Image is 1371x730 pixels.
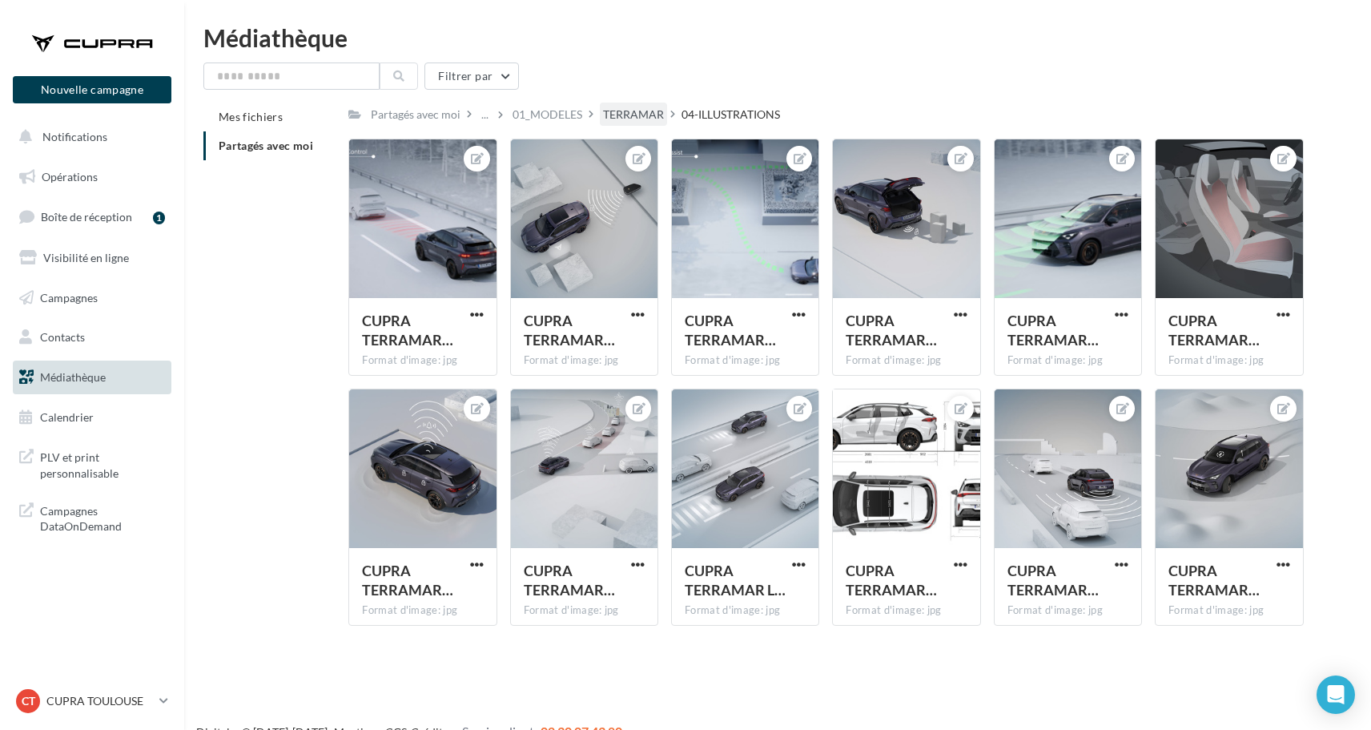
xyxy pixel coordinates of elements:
span: CUPRA TERRAMAR Car2x 2 [524,562,615,599]
div: 01_MODELES [513,107,582,123]
span: CUPRA TERRAMAR Keyless entry 2 [524,312,615,349]
div: Format d'image: jpg [524,353,645,368]
div: Format d'image: jpg [685,353,806,368]
div: 1 [153,212,165,224]
a: Médiathèque [10,361,175,394]
span: Visibilité en ligne [43,251,129,264]
span: Partagés avec moi [219,139,313,152]
a: CT CUPRA TOULOUSE [13,686,171,716]
span: Campagnes [40,290,98,304]
a: Opérations [10,160,175,194]
span: CUPRA TERRAMAR Light Assist 2 [685,562,786,599]
span: CUPRA TERRAMAR 075 [362,312,453,349]
a: Visibilité en ligne [10,241,175,275]
p: CUPRA TOULOUSE [46,693,153,709]
a: Campagnes DataOnDemand [10,494,175,541]
div: Médiathèque [203,26,1352,50]
span: Boîte de réception [41,210,132,224]
span: Calendrier [40,410,94,424]
span: CUPRA TERRAMAR 064 [685,312,776,349]
span: CUPRA TERRAMAR Electric Tailgate and Virtual Pedal 2 [846,312,937,349]
span: CUPRA TERRAMAR Anti-theft alarm 2 [362,562,453,599]
span: PLV et print personnalisable [40,446,165,481]
span: Notifications [42,130,107,143]
div: Open Intercom Messenger [1317,676,1355,714]
button: Nouvelle campagne [13,76,171,103]
a: Campagnes [10,281,175,315]
span: Mes fichiers [219,110,283,123]
span: Médiathèque [40,370,106,384]
div: Format d'image: jpg [1007,603,1128,618]
span: Contacts [40,330,85,344]
a: Contacts [10,321,175,354]
div: ... [478,103,492,126]
span: CUPRA TERRAMAR Car Dimensions 2 [846,562,937,599]
span: CUPRA TERRAMAR 063 [1007,312,1099,349]
span: CUPRA TERRAMAR Side & Exit Assist 2 [1007,562,1099,599]
span: CUPRA TERRAMAR Front heated seats [1168,312,1260,349]
div: 04-ILLUSTRATIONS [681,107,780,123]
a: Calendrier [10,401,175,434]
div: Partagés avec moi [371,107,460,123]
div: Format d'image: jpg [1007,353,1128,368]
span: Campagnes DataOnDemand [40,500,165,534]
div: Format d'image: jpg [362,603,483,618]
div: Format d'image: jpg [685,603,806,618]
div: Format d'image: jpg [524,603,645,618]
div: Format d'image: jpg [1168,353,1289,368]
div: Format d'image: jpg [846,353,967,368]
span: CUPRA TERRAMAR Pre Crash 2 [1168,562,1260,599]
div: Format d'image: jpg [1168,603,1289,618]
button: Filtrer par [424,63,519,90]
div: Format d'image: jpg [362,353,483,368]
span: CT [22,693,35,709]
div: TERRAMAR [603,107,664,123]
span: Opérations [42,170,98,184]
div: Format d'image: jpg [846,603,967,618]
a: Boîte de réception1 [10,200,175,234]
a: PLV et print personnalisable [10,440,175,487]
button: Notifications [10,120,168,154]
